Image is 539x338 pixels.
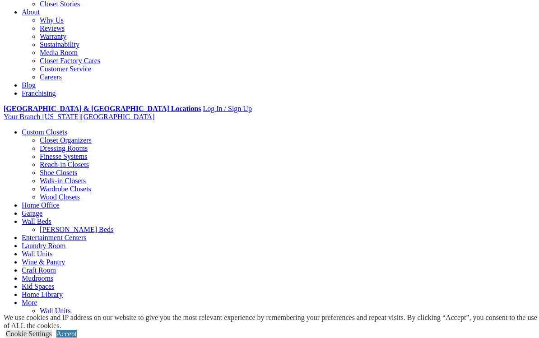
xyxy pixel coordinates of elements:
[56,330,77,338] a: Accept
[40,193,80,201] a: Wood Closets
[22,250,52,258] a: Wall Units
[4,105,201,112] a: [GEOGRAPHIC_DATA] & [GEOGRAPHIC_DATA] Locations
[40,24,65,32] a: Reviews
[4,113,154,120] a: Your Branch [US_STATE][GEOGRAPHIC_DATA]
[22,8,40,16] a: About
[6,330,52,338] a: Cookie Settings
[22,128,67,136] a: Custom Closets
[40,16,64,24] a: Why Us
[40,161,89,168] a: Reach-in Closets
[42,113,154,120] span: [US_STATE][GEOGRAPHIC_DATA]
[22,291,63,298] a: Home Library
[22,89,56,97] a: Franchising
[22,209,42,217] a: Garage
[40,32,66,40] a: Warranty
[4,314,539,330] div: We use cookies and IP address on our website to give you the most relevant experience by remember...
[40,169,77,176] a: Shoe Closets
[40,177,86,185] a: Walk-in Closets
[40,57,100,65] a: Closet Factory Cares
[22,201,60,209] a: Home Office
[22,266,56,274] a: Craft Room
[40,226,113,233] a: [PERSON_NAME] Beds
[40,49,78,56] a: Media Room
[22,258,65,266] a: Wine & Pantry
[22,234,87,241] a: Entertainment Centers
[22,218,51,225] a: Wall Beds
[4,113,40,120] span: Your Branch
[40,65,91,73] a: Customer Service
[40,73,62,81] a: Careers
[40,136,92,144] a: Closet Organizers
[203,105,251,112] a: Log In / Sign Up
[40,185,91,193] a: Wardrobe Closets
[22,242,65,250] a: Laundry Room
[40,144,88,152] a: Dressing Rooms
[22,274,53,282] a: Mudrooms
[22,81,36,89] a: Blog
[40,307,70,315] a: Wall Units
[40,153,87,160] a: Finesse Systems
[40,41,79,48] a: Sustainability
[22,282,54,290] a: Kid Spaces
[22,299,37,306] a: More menu text will display only on big screen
